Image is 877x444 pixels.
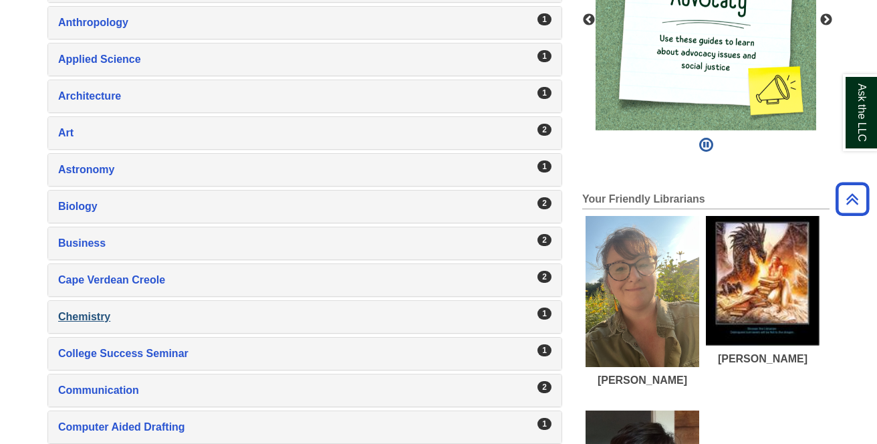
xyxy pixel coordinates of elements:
a: Communication [58,381,551,400]
a: Astronomy [58,160,551,179]
div: [PERSON_NAME] [586,374,699,386]
a: Business [58,234,551,253]
button: Next [820,13,833,27]
div: 2 [537,271,551,283]
a: Art [58,124,551,142]
div: 1 [537,418,551,430]
div: 2 [537,381,551,393]
div: 1 [537,50,551,62]
div: 1 [537,87,551,99]
a: Applied Science [58,50,551,69]
a: Anthropology [58,13,551,32]
div: 2 [537,124,551,136]
div: 2 [537,234,551,246]
div: 1 [537,308,551,320]
a: Melanie Johnson's picture[PERSON_NAME] [706,216,820,365]
a: College Success Seminar [58,344,551,363]
div: 2 [537,197,551,209]
a: Chemistry [58,308,551,326]
div: 1 [537,160,551,173]
a: Cape Verdean Creole [58,271,551,290]
img: Melanie Johnson's picture [706,216,820,346]
button: Pause [695,130,717,160]
a: Back to Top [831,190,874,208]
a: Architecture [58,87,551,106]
a: Computer Aided Drafting [58,418,551,437]
div: 1 [537,344,551,356]
img: Emily Brown's picture [586,216,699,368]
a: Biology [58,197,551,216]
button: Previous [582,13,596,27]
h2: Your Friendly Librarians [582,193,830,209]
div: 1 [537,13,551,25]
div: [PERSON_NAME] [706,352,820,365]
a: Emily Brown's picture[PERSON_NAME] [586,216,699,387]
